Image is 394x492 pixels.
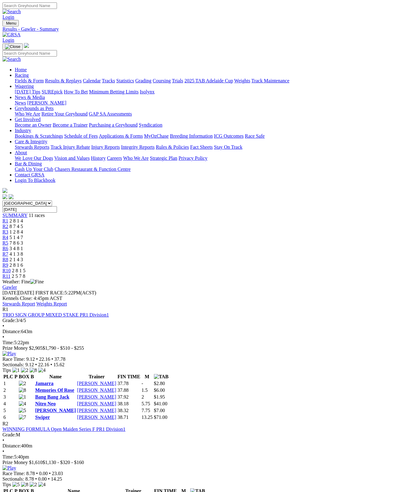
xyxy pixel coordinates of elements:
[38,482,46,487] img: 4
[2,20,19,26] button: Toggle navigation
[2,421,8,426] span: R2
[12,368,20,373] img: 1
[3,414,18,420] td: 6
[42,89,62,94] a: SUREpick
[19,388,26,393] img: 8
[15,133,392,139] div: Industry
[10,251,23,257] span: 4 1 3 8
[19,374,30,379] span: BOX
[2,460,392,465] div: Prize Money $1,610
[12,274,25,279] span: 2 5 7 8
[2,229,8,234] a: R3
[89,111,132,116] a: GAP SA Assessments
[2,329,392,334] div: 643m
[2,318,392,323] div: 3/4/5
[77,394,116,400] a: [PERSON_NAME]
[26,471,35,476] span: 8.78
[2,2,57,9] input: Search
[2,443,21,448] span: Distance:
[15,95,45,100] a: News & Media
[3,380,18,387] td: 1
[15,167,392,172] div: Bar & Dining
[12,482,20,487] img: 5
[19,401,26,407] img: 4
[15,73,29,78] a: Racing
[2,218,8,223] span: R1
[142,401,150,406] text: 5.75
[15,155,53,161] a: We Love Our Dogs
[15,117,41,122] a: Get Involved
[2,206,57,213] input: Select date
[156,144,189,150] a: Rules & Policies
[2,454,14,459] span: Time:
[52,471,63,476] span: 23.03
[10,235,23,240] span: 5 1 4 7
[2,43,23,50] button: Toggle navigation
[77,374,117,380] th: Trainer
[35,476,37,482] span: •
[51,356,53,362] span: •
[51,476,62,482] span: 14.25
[154,374,169,380] img: TAB
[2,9,21,14] img: Search
[2,334,4,340] span: •
[54,155,90,161] a: Vision and Values
[14,374,18,379] span: P
[2,432,16,437] span: Grade:
[172,78,183,83] a: Trials
[10,262,23,268] span: 2 8 1 6
[2,301,35,306] a: Stewards Report
[48,476,50,482] span: •
[35,374,76,380] th: Name
[139,122,162,128] a: Syndication
[142,394,144,400] text: 2
[30,482,37,487] img: 2
[2,262,8,268] span: R9
[15,144,49,150] a: Stewards Reports
[190,144,213,150] a: Fact Sheets
[2,368,11,373] span: Tips
[50,144,90,150] a: Track Injury Rebate
[9,194,14,199] img: twitter.svg
[5,44,20,49] img: Close
[38,476,47,482] span: 0.00
[15,122,51,128] a: Become an Owner
[214,144,242,150] a: Stay On Track
[251,78,289,83] a: Track Maintenance
[15,89,40,94] a: [DATE] Tips
[10,246,23,251] span: 3 4 8 1
[15,144,392,150] div: Care & Integrity
[15,78,392,84] div: Racing
[2,240,8,246] a: R5
[89,122,138,128] a: Purchasing a Greyhound
[2,432,392,438] div: M
[154,394,165,400] span: $1.95
[102,78,115,83] a: Tracks
[2,296,392,301] div: Kennels Close: 4:45pm ACST
[15,178,55,183] a: Login To Blackbook
[2,438,4,443] span: •
[2,307,8,312] span: R1
[2,57,21,62] img: Search
[38,362,49,367] span: 22.16
[2,340,392,345] div: 5:22pm
[117,401,141,407] td: 38.18
[179,155,207,161] a: Privacy Policy
[10,224,23,229] span: 8 7 4 5
[29,213,45,218] span: 11 races
[2,257,8,262] a: R8
[2,274,10,279] a: R11
[2,285,17,290] a: Gawler
[15,100,392,106] div: News & Media
[64,89,88,94] a: How To Bet
[2,213,27,218] span: SUMMARY
[53,122,88,128] a: Become a Trainer
[35,290,64,295] span: FIRST RACE:
[77,408,116,413] a: [PERSON_NAME]
[15,89,392,95] div: Wagering
[142,408,150,413] text: 7.75
[15,128,31,133] a: Industry
[2,194,7,199] img: facebook.svg
[15,78,44,83] a: Fields & Form
[2,471,25,476] span: Race Time:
